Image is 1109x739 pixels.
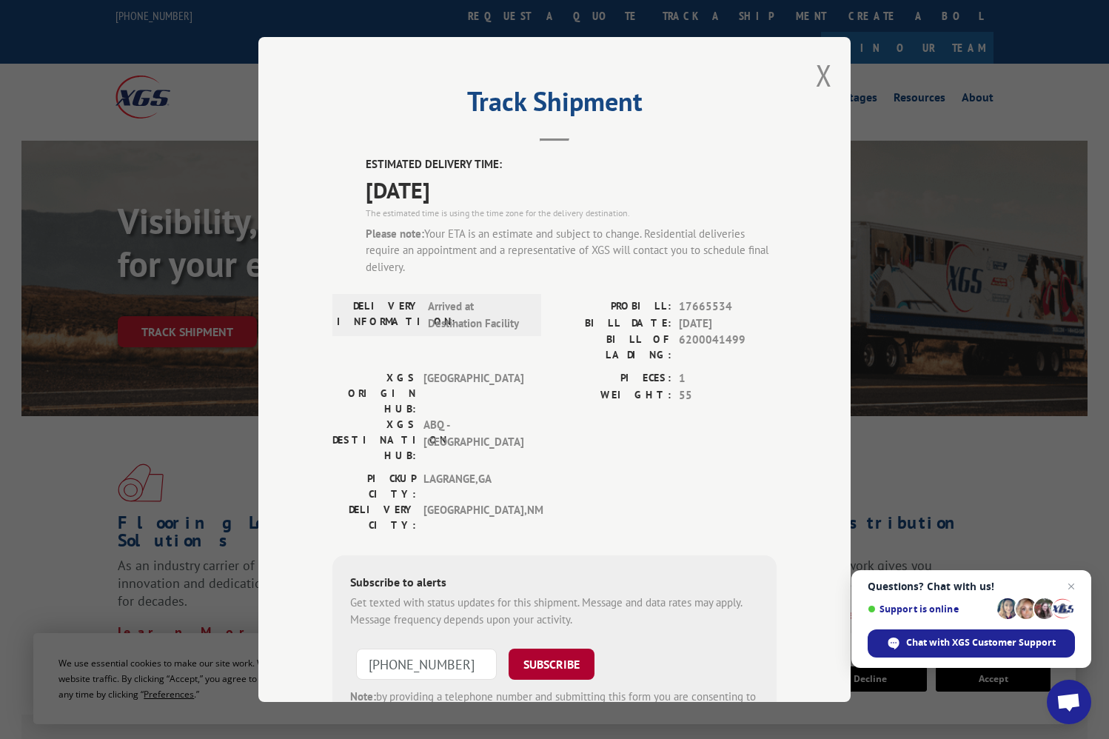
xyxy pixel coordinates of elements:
[679,370,777,387] span: 1
[1047,680,1091,724] div: Open chat
[366,206,777,219] div: The estimated time is using the time zone for the delivery destination.
[679,387,777,404] span: 55
[868,629,1075,658] div: Chat with XGS Customer Support
[554,332,671,363] label: BILL OF LADING:
[366,225,777,275] div: Your ETA is an estimate and subject to change. Residential deliveries require an appointment and ...
[350,573,759,595] div: Subscribe to alerts
[868,603,992,615] span: Support is online
[366,226,424,240] strong: Please note:
[554,370,671,387] label: PIECES:
[332,417,416,464] label: XGS DESTINATION HUB:
[350,689,376,703] strong: Note:
[332,471,416,502] label: PICKUP CITY:
[679,315,777,332] span: [DATE]
[350,595,759,628] div: Get texted with status updates for this shipment. Message and data rates may apply. Message frequ...
[554,298,671,315] label: PROBILL:
[332,370,416,417] label: XGS ORIGIN HUB:
[554,387,671,404] label: WEIGHT:
[679,332,777,363] span: 6200041499
[816,56,832,95] button: Close modal
[1062,578,1080,595] span: Close chat
[366,156,777,173] label: ESTIMATED DELIVERY TIME:
[428,298,528,332] span: Arrived at Destination Facility
[332,91,777,119] h2: Track Shipment
[356,649,497,680] input: Phone Number
[366,173,777,206] span: [DATE]
[332,502,416,533] label: DELIVERY CITY:
[423,370,523,417] span: [GEOGRAPHIC_DATA]
[906,636,1056,649] span: Chat with XGS Customer Support
[679,298,777,315] span: 17665534
[337,298,421,332] label: DELIVERY INFORMATION:
[868,581,1075,592] span: Questions? Chat with us!
[350,689,759,739] div: by providing a telephone number and submitting this form you are consenting to be contacted by SM...
[423,417,523,464] span: ABQ - [GEOGRAPHIC_DATA]
[423,471,523,502] span: LAGRANGE , GA
[554,315,671,332] label: BILL DATE:
[423,502,523,533] span: [GEOGRAPHIC_DATA] , NM
[509,649,594,680] button: SUBSCRIBE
